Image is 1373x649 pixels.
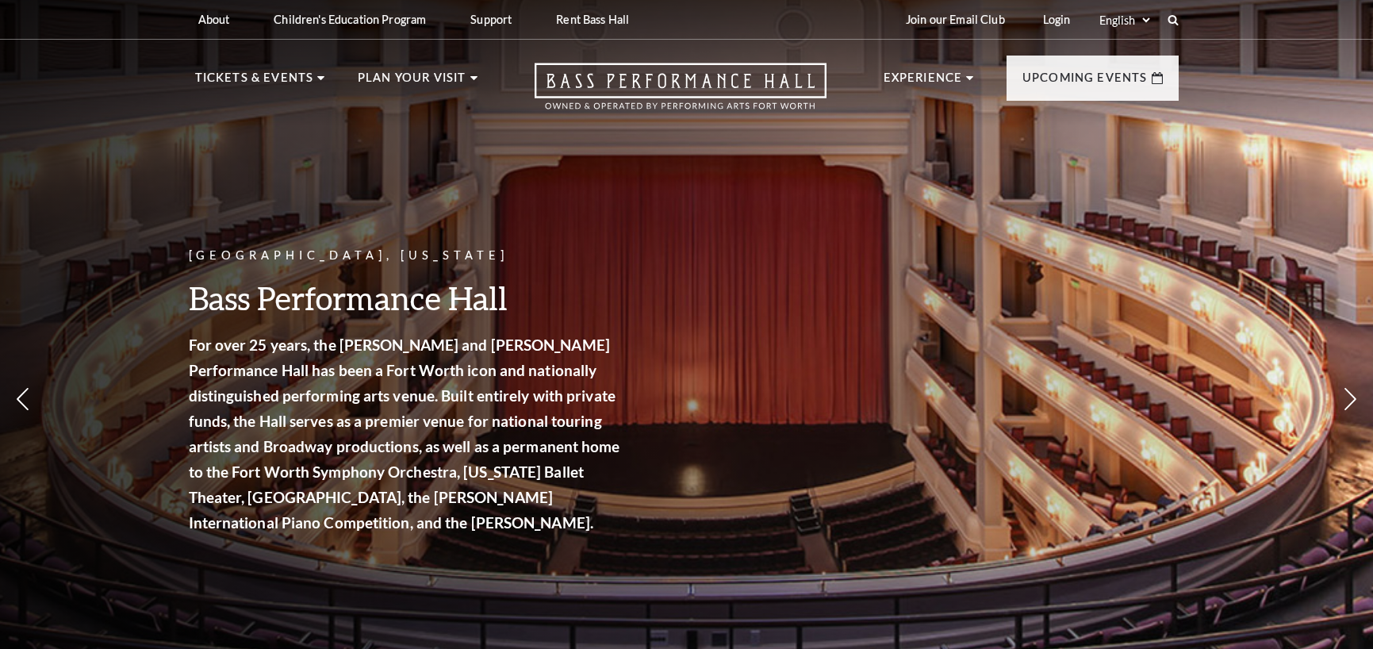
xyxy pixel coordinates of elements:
p: Experience [884,68,963,97]
p: Tickets & Events [195,68,314,97]
p: About [198,13,230,26]
select: Select: [1096,13,1152,28]
p: Children's Education Program [274,13,426,26]
strong: For over 25 years, the [PERSON_NAME] and [PERSON_NAME] Performance Hall has been a Fort Worth ico... [189,336,620,532]
p: [GEOGRAPHIC_DATA], [US_STATE] [189,246,625,266]
h3: Bass Performance Hall [189,278,625,318]
p: Rent Bass Hall [556,13,629,26]
p: Upcoming Events [1022,68,1148,97]
p: Support [470,13,512,26]
p: Plan Your Visit [358,68,466,97]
